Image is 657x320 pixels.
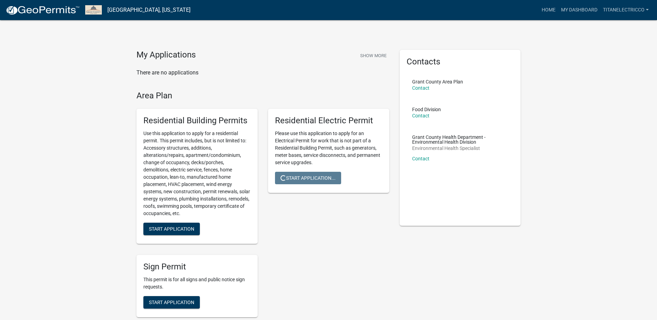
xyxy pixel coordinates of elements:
[143,276,251,291] p: This permit is for all signs and public notice sign requests.
[412,146,508,151] p: Environmental Health Specialist
[143,262,251,272] h5: Sign Permit
[136,69,389,77] p: There are no applications
[539,3,558,17] a: Home
[275,130,382,166] p: Please use this application to apply for an Electrical Permit for work that is not part of a Resi...
[149,299,194,305] span: Start Application
[143,116,251,126] h5: Residential Building Permits
[412,107,441,112] p: Food Division
[357,50,389,61] button: Show More
[149,226,194,232] span: Start Application
[143,223,200,235] button: Start Application
[600,3,651,17] a: titanelectricco
[143,130,251,217] p: Use this application to apply for a residential permit. This permit includes, but is not limited ...
[85,5,102,15] img: Grant County, Indiana
[275,172,341,184] button: Start Application...
[136,50,196,60] h4: My Applications
[107,4,190,16] a: [GEOGRAPHIC_DATA], [US_STATE]
[558,3,600,17] a: My Dashboard
[412,85,429,91] a: Contact
[275,116,382,126] h5: Residential Electric Permit
[412,79,463,84] p: Grant County Area Plan
[407,57,514,67] h5: Contacts
[136,91,389,101] h4: Area Plan
[412,135,508,144] p: Grant County Health Department - Environmental Health Division
[281,175,336,181] span: Start Application...
[412,156,429,161] a: Contact
[412,113,429,118] a: Contact
[143,296,200,309] button: Start Application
